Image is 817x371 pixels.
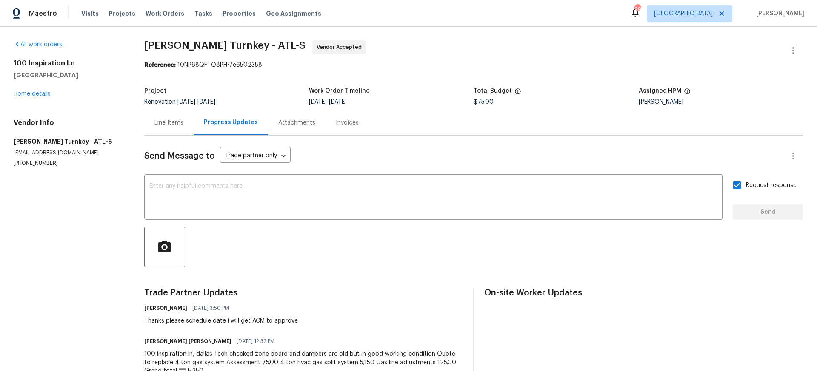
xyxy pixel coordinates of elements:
[144,40,306,51] span: [PERSON_NAME] Turnkey - ATL-S
[14,91,51,97] a: Home details
[14,42,62,48] a: All work orders
[146,9,184,18] span: Work Orders
[144,289,463,297] span: Trade Partner Updates
[223,9,256,18] span: Properties
[14,160,124,167] p: [PHONE_NUMBER]
[144,62,176,68] b: Reference:
[329,99,347,105] span: [DATE]
[14,137,124,146] h5: [PERSON_NAME] Turnkey - ATL-S
[14,149,124,156] p: [EMAIL_ADDRESS][DOMAIN_NAME]
[177,99,195,105] span: [DATE]
[14,71,124,79] h5: [GEOGRAPHIC_DATA]
[194,11,212,17] span: Tasks
[474,99,494,105] span: $75.00
[654,9,713,18] span: [GEOGRAPHIC_DATA]
[144,304,187,312] h6: [PERSON_NAME]
[144,317,298,325] div: Thanks please schedule date i will get ACM to approve
[192,304,229,312] span: [DATE] 3:50 PM
[197,99,215,105] span: [DATE]
[309,99,347,105] span: -
[746,181,797,190] span: Request response
[639,99,803,105] div: [PERSON_NAME]
[639,88,681,94] h5: Assigned HPM
[14,119,124,127] h4: Vendor Info
[14,59,124,68] h2: 100 Inspiration Ln
[514,88,521,99] span: The total cost of line items that have been proposed by Opendoor. This sum includes line items th...
[29,9,57,18] span: Maestro
[336,119,359,127] div: Invoices
[484,289,803,297] span: On-site Worker Updates
[144,61,803,69] div: 10NP68QFTQ8PH-7e6502358
[309,99,327,105] span: [DATE]
[144,99,215,105] span: Renovation
[81,9,99,18] span: Visits
[309,88,370,94] h5: Work Order Timeline
[684,88,691,99] span: The hpm assigned to this work order.
[753,9,804,18] span: [PERSON_NAME]
[177,99,215,105] span: -
[144,88,166,94] h5: Project
[154,119,183,127] div: Line Items
[474,88,512,94] h5: Total Budget
[266,9,321,18] span: Geo Assignments
[109,9,135,18] span: Projects
[634,5,640,14] div: 99
[220,149,291,163] div: Trade partner only
[278,119,315,127] div: Attachments
[237,337,274,346] span: [DATE] 12:32 PM
[204,118,258,127] div: Progress Updates
[317,43,365,51] span: Vendor Accepted
[144,337,231,346] h6: [PERSON_NAME] [PERSON_NAME]
[144,152,215,160] span: Send Message to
